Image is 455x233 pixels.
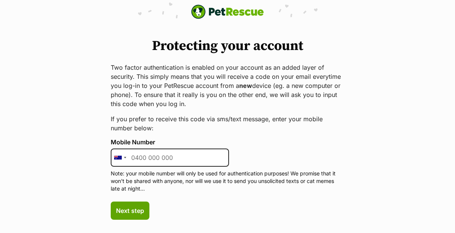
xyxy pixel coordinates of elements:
strong: new [239,82,252,89]
a: PetRescue [191,5,264,19]
p: If you prefer to receive this code via sms/text message, enter your mobile number below: [111,114,344,133]
h1: Protecting your account [111,39,344,54]
p: Note: your mobile number will only be used for authentication purposes! We promise that it won't ... [111,170,344,192]
label: Mobile Number [111,139,344,145]
img: logo-e224e6f780fb5917bec1dbf3a21bbac754714ae5b6737aabdf751b685950b380.svg [191,5,264,19]
button: Next step [111,202,149,220]
span: Next step [116,206,144,215]
input: 0400 000 000 [111,149,229,167]
p: Two factor authentication is enabled on your account as an added layer of security. This simply m... [111,63,344,108]
div: Australia: +61 [111,149,129,166]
